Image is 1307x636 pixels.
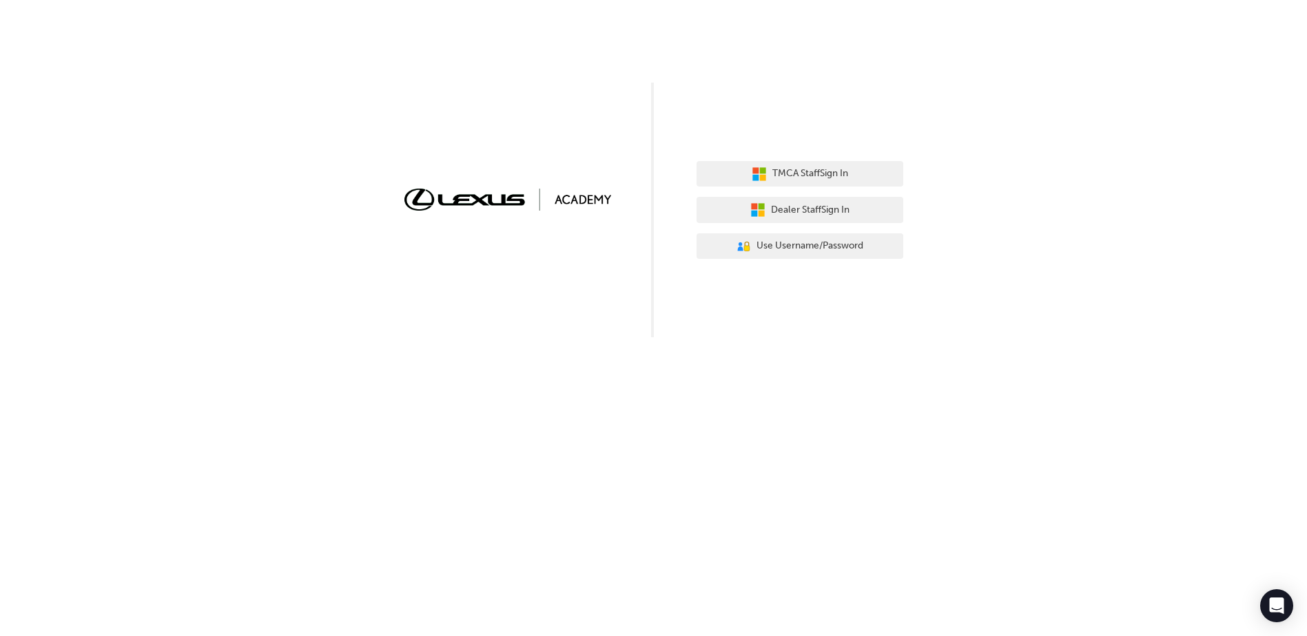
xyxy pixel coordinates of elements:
div: Open Intercom Messenger [1260,589,1293,622]
button: Dealer StaffSign In [697,197,903,223]
span: Dealer Staff Sign In [771,202,850,218]
button: TMCA StaffSign In [697,161,903,187]
span: Use Username/Password [757,238,863,254]
button: Use Username/Password [697,233,903,259]
span: TMCA Staff Sign In [772,166,848,182]
img: Trak [404,189,611,210]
